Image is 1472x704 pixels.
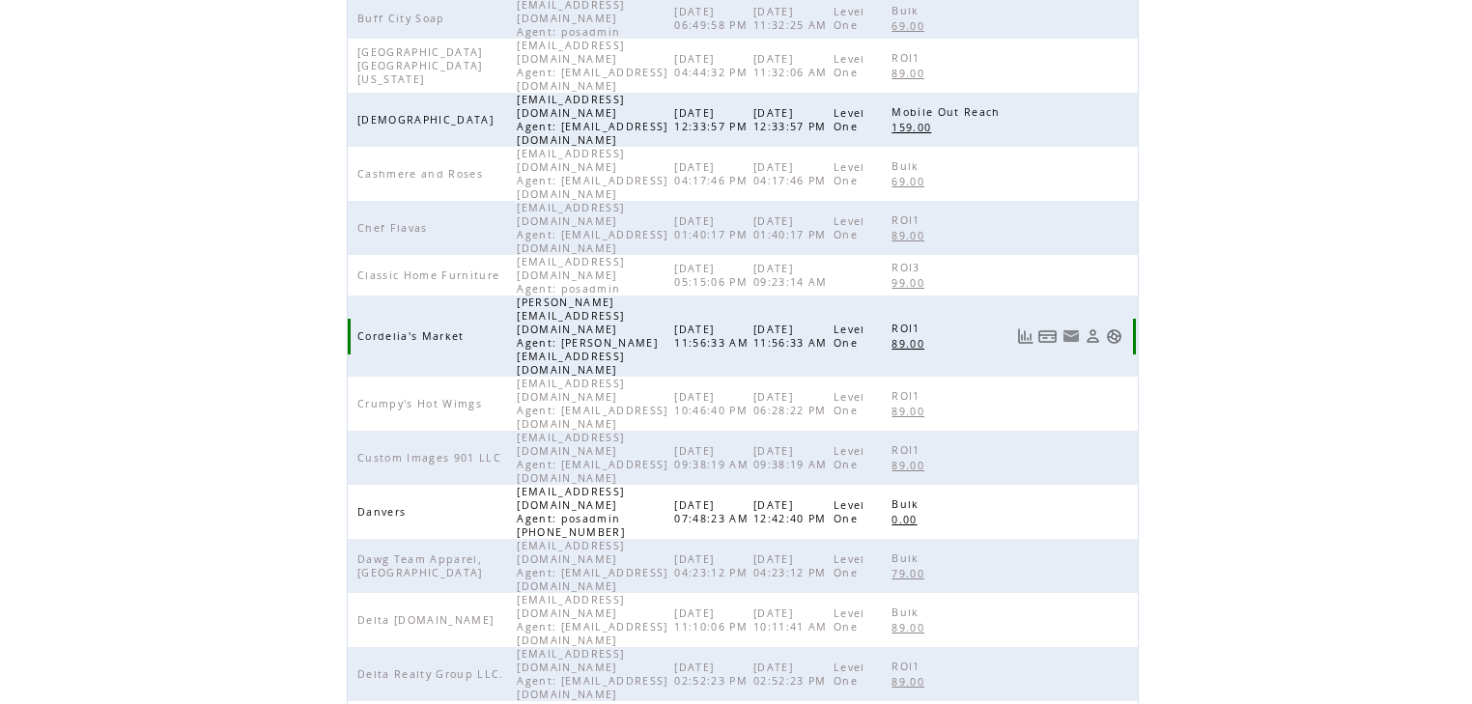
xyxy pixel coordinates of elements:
span: Crumpy's Hot Wimgs [357,397,487,410]
span: [DATE] 11:56:33 AM [753,323,833,350]
span: Level One [834,52,865,79]
span: [DATE] 01:40:17 PM [674,214,752,241]
span: Level One [834,444,865,471]
span: [DATE] 06:49:58 PM [674,5,752,32]
span: [DEMOGRAPHIC_DATA] [357,113,498,127]
span: [PERSON_NAME][EMAIL_ADDRESS][DOMAIN_NAME] Agent: [PERSON_NAME][EMAIL_ADDRESS][DOMAIN_NAME] [517,296,658,377]
span: [DATE] 11:10:06 PM [674,606,752,634]
a: 89.00 [892,65,934,81]
span: [DATE] 11:32:06 AM [753,52,833,79]
span: [DATE] 01:40:17 PM [753,214,832,241]
a: View Bills [1038,328,1058,345]
span: ROI1 [892,213,924,227]
span: Chef Flavas [357,221,433,235]
span: [EMAIL_ADDRESS][DOMAIN_NAME] Agent: [EMAIL_ADDRESS][DOMAIN_NAME] [517,93,667,147]
span: [DATE] 06:28:22 PM [753,390,832,417]
span: Bulk [892,551,923,565]
a: 99.00 [892,274,934,291]
a: 79.00 [892,565,934,581]
a: 69.00 [892,173,934,189]
a: Support [1106,328,1122,345]
span: Bulk [892,497,923,511]
span: [EMAIL_ADDRESS][DOMAIN_NAME] Agent: [EMAIL_ADDRESS][DOMAIN_NAME] [517,147,667,201]
span: [DATE] 11:56:33 AM [674,323,753,350]
span: [DATE] 12:42:40 PM [753,498,832,525]
span: [DATE] 05:15:06 PM [674,262,752,289]
span: Level One [834,160,865,187]
span: Bulk [892,605,923,619]
span: Level One [834,498,865,525]
span: [DATE] 10:46:40 PM [674,390,752,417]
span: ROI3 [892,261,924,274]
span: [DATE] 04:44:32 PM [674,52,752,79]
span: 159.00 [892,121,936,134]
a: 89.00 [892,227,934,243]
span: Bulk [892,159,923,173]
span: 89.00 [892,337,929,351]
span: [DATE] 04:17:46 PM [753,160,832,187]
span: [EMAIL_ADDRESS][DOMAIN_NAME] Agent: [EMAIL_ADDRESS][DOMAIN_NAME] [517,647,667,701]
span: Level One [834,323,865,350]
span: ROI1 [892,443,924,457]
span: Level One [834,661,865,688]
span: [EMAIL_ADDRESS][DOMAIN_NAME] Agent: [EMAIL_ADDRESS][DOMAIN_NAME] [517,39,667,93]
span: 89.00 [892,459,929,472]
span: Buff City Soap [357,12,450,25]
span: [EMAIL_ADDRESS][DOMAIN_NAME] Agent: [EMAIL_ADDRESS][DOMAIN_NAME] [517,593,667,647]
span: [EMAIL_ADDRESS][DOMAIN_NAME] Agent: posadmin [PHONE_NUMBER] [517,485,630,539]
span: 79.00 [892,567,929,580]
span: [DATE] 07:48:23 AM [674,498,753,525]
span: [EMAIL_ADDRESS][DOMAIN_NAME] Agent: [EMAIL_ADDRESS][DOMAIN_NAME] [517,377,667,431]
span: Level One [834,214,865,241]
a: Resend welcome email to this user [1062,327,1080,345]
span: Cashmere and Roses [357,167,488,181]
span: 69.00 [892,175,929,188]
span: Cordelia's Market [357,329,469,343]
span: [DATE] 09:38:19 AM [674,444,753,471]
span: Level One [834,5,865,32]
span: Dawg Team Apparel,[GEOGRAPHIC_DATA] [357,552,488,579]
span: Bulk [892,4,923,17]
a: View Profile [1085,328,1101,345]
a: View Usage [1017,328,1033,345]
span: 89.00 [892,229,929,242]
a: 89.00 [892,619,934,635]
span: Level One [834,552,865,579]
a: 89.00 [892,335,934,352]
span: 99.00 [892,276,929,290]
a: 69.00 [892,17,934,34]
span: [EMAIL_ADDRESS][DOMAIN_NAME] Agent: posadmin [517,255,625,296]
a: 89.00 [892,403,934,419]
span: Level One [834,390,865,417]
a: 159.00 [892,119,941,135]
span: Level One [834,106,865,133]
span: Classic Home Furniture [357,268,504,282]
span: Mobile Out Reach [892,105,1005,119]
span: ROI1 [892,51,924,65]
span: 89.00 [892,621,929,634]
a: 89.00 [892,673,934,690]
span: 0.00 [892,513,921,526]
span: [DATE] 02:52:23 PM [674,661,752,688]
a: 89.00 [892,457,934,473]
span: [EMAIL_ADDRESS][DOMAIN_NAME] Agent: [EMAIL_ADDRESS][DOMAIN_NAME] [517,431,667,485]
span: [DATE] 09:23:14 AM [753,262,833,289]
span: [DATE] 09:38:19 AM [753,444,833,471]
span: ROI1 [892,322,924,335]
span: [DATE] 12:33:57 PM [753,106,832,133]
span: ROI1 [892,660,924,673]
span: 89.00 [892,67,929,80]
span: Level One [834,606,865,634]
span: 89.00 [892,675,929,689]
span: [DATE] 04:23:12 PM [753,552,832,579]
span: ROI1 [892,389,924,403]
span: Delta Realty Group LLC. [357,667,509,681]
a: 0.00 [892,511,926,527]
span: Delta [DOMAIN_NAME] [357,613,498,627]
span: [DATE] 04:17:46 PM [674,160,752,187]
span: [DATE] 12:33:57 PM [674,106,752,133]
span: [EMAIL_ADDRESS][DOMAIN_NAME] Agent: [EMAIL_ADDRESS][DOMAIN_NAME] [517,539,667,593]
span: [DATE] 10:11:41 AM [753,606,833,634]
span: 69.00 [892,19,929,33]
span: 89.00 [892,405,929,418]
